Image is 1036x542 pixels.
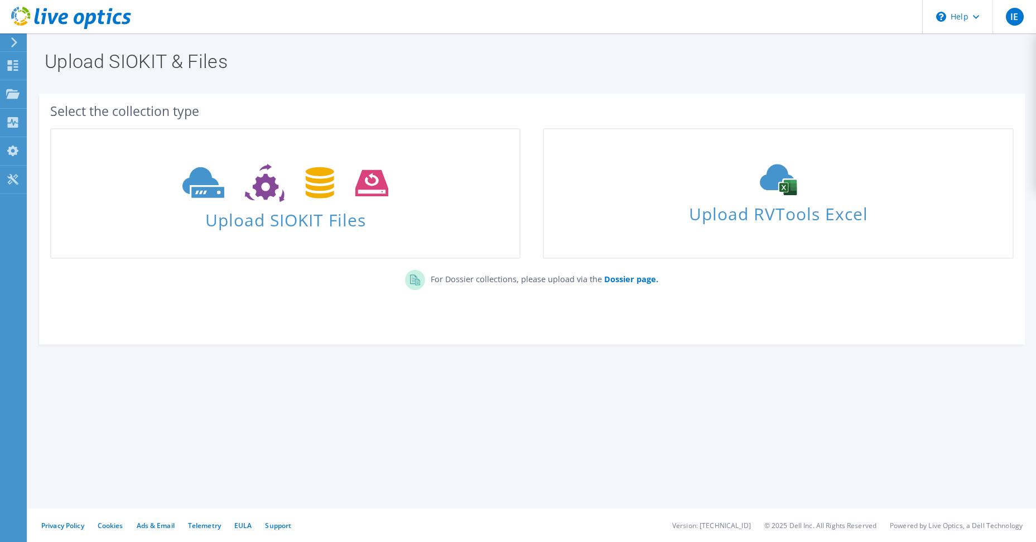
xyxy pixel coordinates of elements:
svg: \n [936,12,946,22]
li: Version: [TECHNICAL_ID] [672,521,751,530]
a: Cookies [98,521,123,530]
p: For Dossier collections, please upload via the [425,270,658,285]
a: Privacy Policy [41,521,84,530]
h1: Upload SIOKIT & Files [45,52,1014,71]
span: Upload SIOKIT Files [51,205,519,229]
a: Telemetry [188,521,221,530]
b: Dossier page. [604,274,658,284]
a: Upload SIOKIT Files [50,128,521,259]
span: IE [1006,8,1024,26]
a: Support [265,521,291,530]
li: Powered by Live Optics, a Dell Technology [890,521,1023,530]
a: Dossier page. [602,274,658,284]
a: EULA [234,521,252,530]
div: Select the collection type [50,105,1014,117]
a: Upload RVTools Excel [543,128,1013,259]
li: © 2025 Dell Inc. All Rights Reserved [764,521,876,530]
a: Ads & Email [137,521,175,530]
span: Upload RVTools Excel [544,199,1012,223]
